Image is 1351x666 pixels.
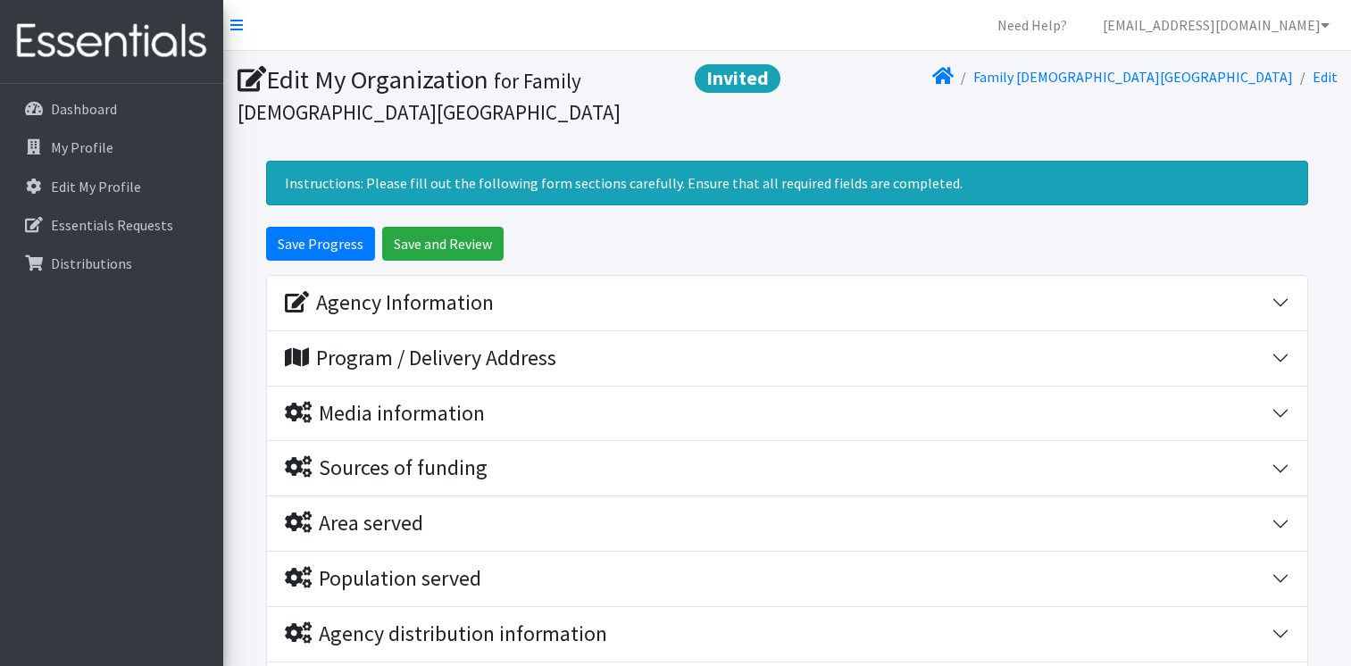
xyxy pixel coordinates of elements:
[267,331,1307,386] button: Program / Delivery Address
[1313,68,1338,86] a: Edit
[266,227,375,261] input: Save Progress
[267,276,1307,330] button: Agency Information
[267,607,1307,662] button: Agency distribution information
[285,290,494,316] div: Agency Information
[7,207,216,243] a: Essentials Requests
[267,552,1307,606] button: Population served
[267,496,1307,551] button: Area served
[238,68,621,125] small: for Family [DEMOGRAPHIC_DATA][GEOGRAPHIC_DATA]
[973,68,1293,86] a: Family [DEMOGRAPHIC_DATA][GEOGRAPHIC_DATA]
[266,161,1308,205] div: Instructions: Please fill out the following form sections carefully. Ensure that all required fie...
[267,441,1307,495] button: Sources of funding
[7,129,216,165] a: My Profile
[285,621,607,647] div: Agency distribution information
[382,227,504,261] input: Save and Review
[285,345,556,371] div: Program / Delivery Address
[7,246,216,281] a: Distributions
[7,12,216,71] img: HumanEssentials
[983,7,1081,43] a: Need Help?
[285,401,485,427] div: Media information
[238,64,781,126] h1: Edit My Organization
[285,511,423,537] div: Area served
[285,566,481,592] div: Population served
[51,216,173,234] p: Essentials Requests
[7,169,216,204] a: Edit My Profile
[695,64,780,93] span: Invited
[51,138,113,156] p: My Profile
[285,455,488,481] div: Sources of funding
[51,254,132,272] p: Distributions
[1088,7,1344,43] a: [EMAIL_ADDRESS][DOMAIN_NAME]
[267,387,1307,441] button: Media information
[51,178,141,196] p: Edit My Profile
[51,100,117,118] p: Dashboard
[7,91,216,127] a: Dashboard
